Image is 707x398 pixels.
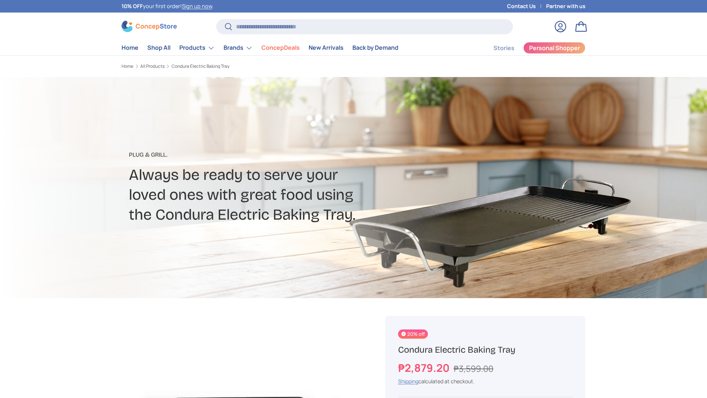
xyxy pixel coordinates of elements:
p: your first order! . [122,2,214,10]
a: Home [122,41,138,55]
a: Personal Shopper [523,42,585,54]
span: Personal Shopper [529,45,580,51]
span: 20% off [398,329,428,339]
a: Brands [224,41,253,55]
a: Partner with us [546,2,585,10]
div: calculated at checkout. [398,377,573,385]
a: ConcepDeals [261,41,300,55]
a: Shipping [398,378,418,385]
a: Contact Us [507,2,546,10]
strong: ₱2,879.20 [398,360,451,375]
a: New Arrivals [309,41,344,55]
a: Home [122,64,133,69]
a: Sign up now [182,3,212,10]
a: Back by Demand [352,41,398,55]
a: Stories [493,41,514,55]
h1: Condura Electric Baking Tray [398,344,573,356]
a: Condura Electric Baking Tray [172,64,229,69]
summary: Brands [219,41,257,55]
a: All Products [140,64,165,69]
nav: Secondary [476,41,585,55]
nav: Breadcrumbs [122,63,367,70]
s: ₱3,599.00 [454,363,493,374]
img: ConcepStore [122,21,177,32]
summary: Products [175,41,219,55]
a: Products [179,41,215,55]
h2: Always be ready to serve your loved ones with great food using the Condura Electric Baking Tray. [129,165,412,225]
a: Shop All [147,41,170,55]
strong: 10% OFF [122,3,143,10]
p: Plug & Grill. [129,150,412,159]
nav: Primary [122,41,398,55]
